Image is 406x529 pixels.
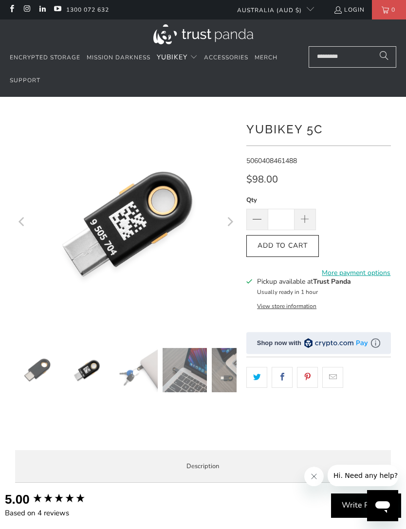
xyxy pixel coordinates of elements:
[64,348,109,392] img: YubiKey 5C - Trust Panda
[221,111,237,333] button: Next
[87,54,150,61] span: Mission Darkness
[313,277,351,286] b: Trust Panda
[246,173,278,186] span: $98.00
[333,4,365,15] a: Login
[15,348,59,392] img: YubiKey 5C - Trust Panda
[255,54,277,61] span: Merch
[257,242,308,250] span: Add to Cart
[272,367,293,387] a: Share this on Facebook
[5,491,107,508] div: Overall product rating out of 5: 5.00
[246,367,267,387] a: Share this on Twitter
[10,69,40,92] a: Support
[10,54,80,61] span: Encrypted Storage
[87,46,150,69] a: Mission Darkness
[22,6,31,14] a: Trust Panda Australia on Instagram
[246,195,315,205] label: Qty
[304,467,324,486] iframe: Close message
[32,493,86,506] div: 5.00 star rating
[113,348,158,392] img: YubiKey 5C - Trust Panda
[5,491,30,508] div: 5.00
[153,24,253,44] img: Trust Panda Australia
[246,405,391,439] iframe: Reviews Widget
[322,367,343,387] a: Email this to a friend
[10,46,80,69] a: Encrypted Storage
[328,465,398,486] iframe: Message from company
[257,288,318,296] small: Usually ready in 1 hour
[212,348,256,392] img: YubiKey 5C - Trust Panda
[246,156,297,165] span: 5060408461488
[257,276,351,287] h3: Pickup available at
[246,235,318,257] button: Add to Cart
[204,54,248,61] span: Accessories
[331,493,401,518] div: Write Review
[157,46,198,69] summary: YubiKey
[257,339,301,347] div: Shop now with
[157,53,187,62] span: YubiKey
[66,4,109,15] a: 1300 072 632
[204,46,248,69] a: Accessories
[297,367,318,387] a: Share this on Pinterest
[257,302,316,310] button: View store information
[15,450,391,483] label: Description
[15,111,30,333] button: Previous
[7,6,16,14] a: Trust Panda Australia on Facebook
[309,46,396,68] input: Search...
[38,6,46,14] a: Trust Panda Australia on LinkedIn
[163,348,207,392] img: YubiKey 5C - Trust Panda
[372,46,396,68] button: Search
[322,268,391,278] a: More payment options
[53,6,61,14] a: Trust Panda Australia on YouTube
[246,119,391,138] h1: YubiKey 5C
[10,46,293,92] nav: Translation missing: en.navigation.header.main_nav
[15,111,237,333] a: YubiKey 5C - Trust Panda
[5,508,107,518] div: Based on 4 reviews
[10,76,40,84] span: Support
[255,46,277,69] a: Merch
[367,490,398,521] iframe: Button to launch messaging window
